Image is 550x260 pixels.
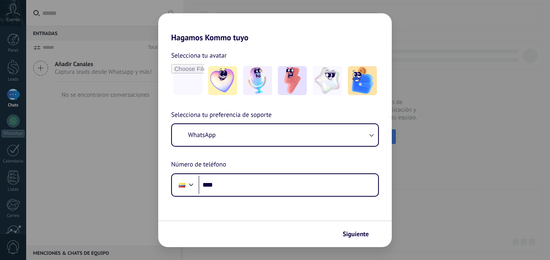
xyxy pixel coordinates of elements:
button: WhatsApp [172,124,378,146]
span: Número de teléfono [171,160,226,170]
span: Selecciona tu preferencia de soporte [171,110,272,121]
img: -2.jpeg [243,66,272,95]
img: -1.jpeg [208,66,237,95]
span: WhatsApp [188,131,216,139]
img: -4.jpeg [313,66,342,95]
span: Selecciona tu avatar [171,50,227,61]
h2: Hagamos Kommo tuyo [158,13,392,42]
img: -5.jpeg [348,66,377,95]
button: Siguiente [339,227,380,241]
span: Siguiente [343,231,369,237]
img: -3.jpeg [278,66,307,95]
div: Ecuador: + 593 [174,177,190,193]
